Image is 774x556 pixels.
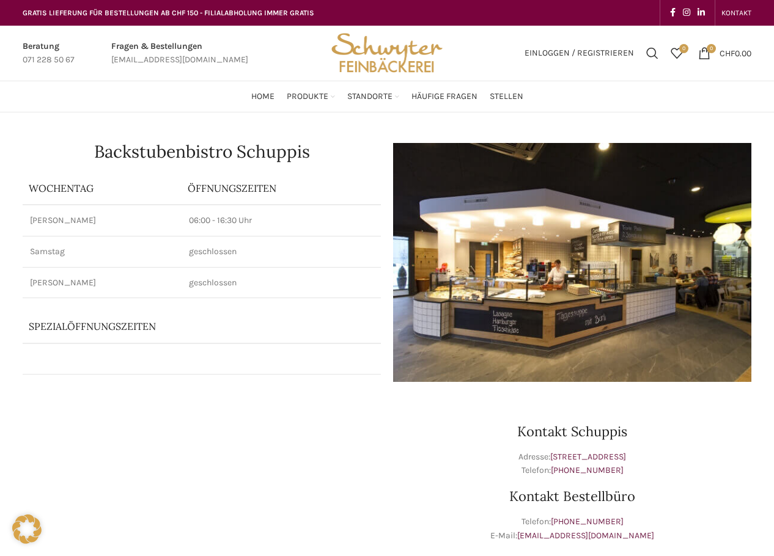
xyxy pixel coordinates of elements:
a: KONTAKT [721,1,751,25]
a: Suchen [640,41,665,65]
div: Main navigation [17,84,757,109]
p: [PERSON_NAME] [30,214,174,227]
a: [PHONE_NUMBER] [551,465,624,475]
p: Wochentag [29,181,175,195]
img: Bäckerei Schwyter [327,26,447,81]
h1: Backstubenbistro Schuppis [23,143,381,160]
p: Spezialöffnungszeiten [29,320,315,333]
div: Meine Wunschliste [665,41,689,65]
a: 0 CHF0.00 [692,41,757,65]
span: 0 [679,44,688,53]
span: 0 [707,44,716,53]
p: Samstag [30,246,174,258]
a: Infobox link [111,40,248,67]
a: Facebook social link [666,4,679,21]
a: Linkedin social link [694,4,709,21]
a: [EMAIL_ADDRESS][DOMAIN_NAME] [517,530,654,541]
bdi: 0.00 [720,48,751,58]
a: Site logo [327,47,447,57]
div: Secondary navigation [715,1,757,25]
p: [PERSON_NAME] [30,277,174,289]
span: Home [251,91,275,103]
span: Stellen [490,91,523,103]
span: Einloggen / Registrieren [525,49,634,57]
span: CHF [720,48,735,58]
a: Standorte [347,84,399,109]
span: Häufige Fragen [411,91,477,103]
a: Infobox link [23,40,75,67]
span: Produkte [287,91,328,103]
h3: Kontakt Schuppis [393,425,751,438]
a: Einloggen / Registrieren [518,41,640,65]
a: [PHONE_NUMBER] [551,516,624,527]
a: Home [251,84,275,109]
a: Häufige Fragen [411,84,477,109]
p: Telefon: E-Mail: [393,515,751,543]
p: Adresse: Telefon: [393,450,751,478]
a: Produkte [287,84,335,109]
p: geschlossen [189,277,374,289]
span: Standorte [347,91,393,103]
a: [STREET_ADDRESS] [550,452,626,462]
a: 0 [665,41,689,65]
a: Instagram social link [679,4,694,21]
p: ÖFFNUNGSZEITEN [188,181,375,195]
span: GRATIS LIEFERUNG FÜR BESTELLUNGEN AB CHF 150 - FILIALABHOLUNG IMMER GRATIS [23,9,314,17]
a: Stellen [490,84,523,109]
span: KONTAKT [721,9,751,17]
p: 06:00 - 16:30 Uhr [189,214,374,227]
h3: Kontakt Bestellbüro [393,489,751,503]
p: geschlossen [189,246,374,258]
